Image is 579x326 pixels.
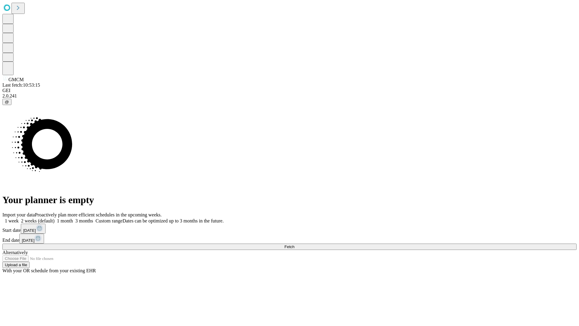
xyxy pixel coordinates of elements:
[2,99,11,105] button: @
[2,268,96,273] span: With your OR schedule from your existing EHR
[19,234,44,244] button: [DATE]
[35,212,162,217] span: Proactively plan more efficient schedules in the upcoming weeks.
[2,88,577,93] div: GEI
[96,218,122,223] span: Custom range
[2,194,577,206] h1: Your planner is empty
[2,262,30,268] button: Upload a file
[21,218,55,223] span: 2 weeks (default)
[75,218,93,223] span: 3 months
[2,234,577,244] div: End date
[2,93,577,99] div: 2.0.241
[5,100,9,104] span: @
[284,245,294,249] span: Fetch
[2,212,35,217] span: Import your data
[2,244,577,250] button: Fetch
[23,228,36,233] span: [DATE]
[122,218,223,223] span: Dates can be optimized up to 3 months in the future.
[21,224,46,234] button: [DATE]
[2,224,577,234] div: Start date
[22,238,34,243] span: [DATE]
[2,250,28,255] span: Alternatively
[5,218,19,223] span: 1 week
[2,82,40,88] span: Last fetch: 10:53:15
[57,218,73,223] span: 1 month
[8,77,24,82] span: GMCM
